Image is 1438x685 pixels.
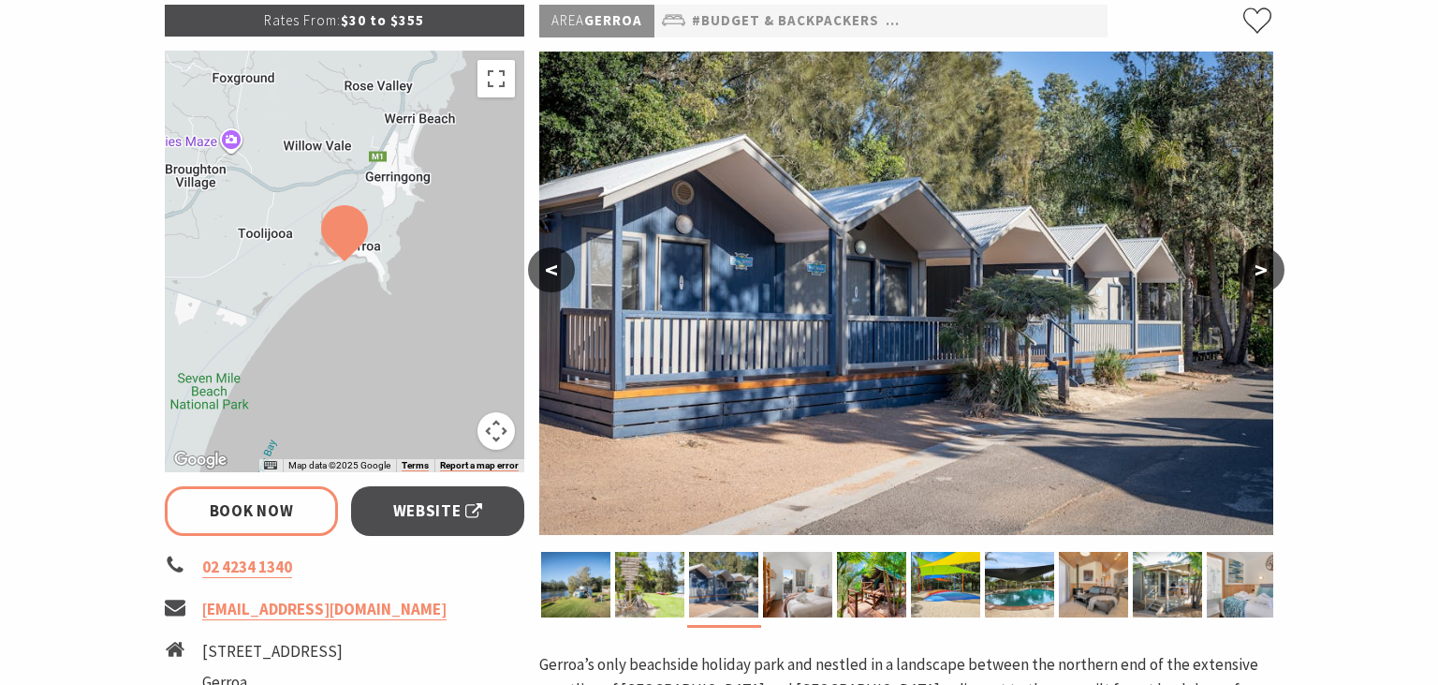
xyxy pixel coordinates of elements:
span: Map data ©2025 Google [288,460,390,470]
img: Surf shak [689,552,758,618]
span: Website [393,499,483,524]
a: Book Now [165,486,338,536]
img: cabin bedroom [1207,552,1276,618]
img: fireplace [1059,552,1128,618]
a: #Budget & backpackers [692,9,879,33]
button: Toggle fullscreen view [477,60,515,97]
a: #Camping & Holiday Parks [886,9,1090,33]
button: < [528,247,575,292]
img: Surf shak [539,52,1273,535]
a: Terms (opens in new tab) [402,460,429,471]
img: Google [169,448,231,472]
img: Combi Van, Camping, Caravanning, Sites along Crooked River at Seven Mile Beach Holiday Park [541,552,610,618]
a: Website [351,486,524,536]
a: 02 4234 1340 [202,557,292,578]
img: Welcome to Seven Mile Beach Holiday Park [615,552,684,618]
button: Map camera controls [477,412,515,450]
a: Report a map error [440,460,519,471]
img: Beachside Pool [985,552,1054,618]
a: [EMAIL_ADDRESS][DOMAIN_NAME] [202,599,447,620]
img: shack 2 [763,552,832,618]
button: Keyboard shortcuts [264,459,277,472]
li: [STREET_ADDRESS] [202,639,384,664]
span: Area [551,11,584,29]
button: > [1238,247,1284,292]
a: #Cottages [1096,9,1182,33]
span: Rates From: [264,11,341,29]
img: Safari Tents at Seven Mile Beach Holiday Park [837,552,906,618]
p: $30 to $355 [165,5,524,37]
a: Open this area in Google Maps (opens a new window) [169,448,231,472]
img: jumping pillow [911,552,980,618]
img: Couple on cabin deck at Seven Mile Beach Holiday Park [1133,552,1202,618]
p: Gerroa [539,5,654,37]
